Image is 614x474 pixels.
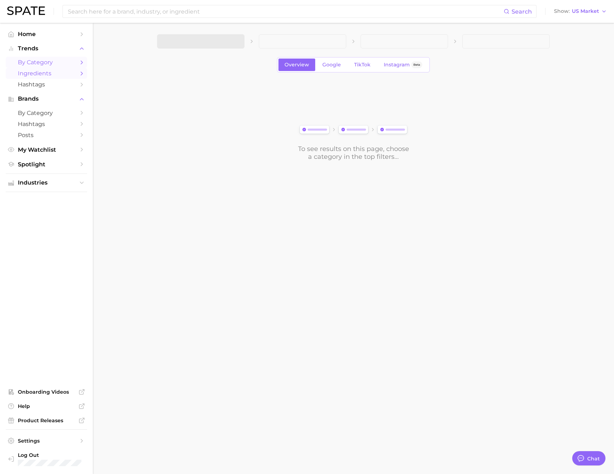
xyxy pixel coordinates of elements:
[6,130,87,141] a: Posts
[6,68,87,79] a: Ingredients
[6,435,87,446] a: Settings
[278,59,315,71] a: Overview
[18,70,75,77] span: Ingredients
[322,62,341,68] span: Google
[18,59,75,66] span: by Category
[6,57,87,68] a: by Category
[413,62,420,68] span: Beta
[6,107,87,118] a: by Category
[18,389,75,395] span: Onboarding Videos
[297,145,409,161] div: To see results on this page, choose a category in the top filters...
[6,43,87,54] button: Trends
[18,417,75,424] span: Product Releases
[7,6,45,15] img: SPATE
[18,161,75,168] span: Spotlight
[6,401,87,412] a: Help
[18,146,75,153] span: My Watchlist
[18,31,75,37] span: Home
[18,180,75,186] span: Industries
[6,144,87,155] a: My Watchlist
[18,132,75,138] span: Posts
[18,96,75,102] span: Brands
[67,5,504,17] input: Search here for a brand, industry, or ingredient
[6,94,87,104] button: Brands
[6,118,87,130] a: Hashtags
[378,59,428,71] a: InstagramBeta
[316,59,347,71] a: Google
[6,415,87,426] a: Product Releases
[18,81,75,88] span: Hashtags
[6,450,87,468] a: Log out. Currently logged in with e-mail valdrin@spate.nyc.
[6,177,87,188] button: Industries
[512,8,532,15] span: Search
[6,79,87,90] a: Hashtags
[552,7,609,16] button: ShowUS Market
[297,124,409,136] img: svg%3e
[18,452,81,458] span: Log Out
[18,438,75,444] span: Settings
[354,62,371,68] span: TikTok
[572,9,599,13] span: US Market
[18,45,75,52] span: Trends
[285,62,309,68] span: Overview
[6,387,87,397] a: Onboarding Videos
[18,403,75,409] span: Help
[348,59,377,71] a: TikTok
[6,159,87,170] a: Spotlight
[18,110,75,116] span: by Category
[554,9,570,13] span: Show
[384,62,410,68] span: Instagram
[18,121,75,127] span: Hashtags
[6,29,87,40] a: Home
